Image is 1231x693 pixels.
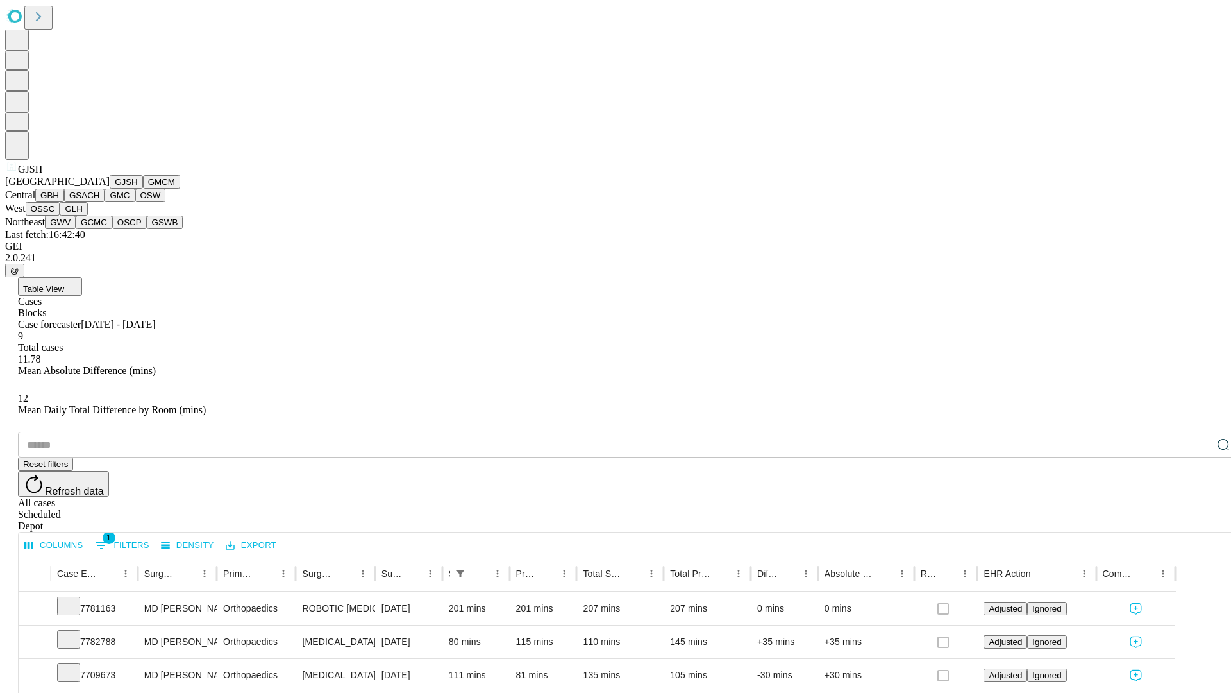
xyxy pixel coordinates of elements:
[381,569,402,579] div: Surgery Date
[18,342,63,353] span: Total cases
[451,565,469,583] div: 1 active filter
[1032,637,1061,647] span: Ignored
[1027,602,1066,615] button: Ignored
[18,319,81,330] span: Case forecaster
[64,189,105,202] button: GSACH
[18,365,156,376] span: Mean Absolute Difference (mins)
[105,189,135,202] button: GMC
[57,592,131,625] div: 7781163
[144,569,176,579] div: Surgeon Name
[893,565,911,583] button: Menu
[451,565,469,583] button: Show filters
[223,626,289,658] div: Orthopaedics
[516,659,571,692] div: 81 mins
[35,189,64,202] button: GBH
[938,565,956,583] button: Sort
[984,635,1027,649] button: Adjusted
[18,471,109,497] button: Refresh data
[1032,565,1050,583] button: Sort
[21,536,87,556] button: Select columns
[10,266,19,275] span: @
[989,637,1022,647] span: Adjusted
[92,535,153,556] button: Show filters
[875,565,893,583] button: Sort
[144,592,210,625] div: MD [PERSON_NAME] [PERSON_NAME] Md
[23,284,64,294] span: Table View
[1136,565,1154,583] button: Sort
[583,592,657,625] div: 207 mins
[670,592,744,625] div: 207 mins
[1154,565,1172,583] button: Menu
[25,631,44,654] button: Expand
[302,626,368,658] div: [MEDICAL_DATA] [MEDICAL_DATA]
[5,241,1226,252] div: GEI
[537,565,555,583] button: Sort
[302,569,334,579] div: Surgery Name
[57,659,131,692] div: 7709673
[471,565,489,583] button: Sort
[516,569,537,579] div: Predicted In Room Duration
[825,626,908,658] div: +35 mins
[99,565,117,583] button: Sort
[26,202,60,216] button: OSSC
[274,565,292,583] button: Menu
[5,203,26,214] span: West
[302,592,368,625] div: ROBOTIC [MEDICAL_DATA] KNEE TOTAL
[256,565,274,583] button: Sort
[223,592,289,625] div: Orthopaedics
[223,569,255,579] div: Primary Service
[178,565,196,583] button: Sort
[45,216,76,229] button: GWV
[5,229,85,240] span: Last fetch: 16:42:40
[956,565,974,583] button: Menu
[5,264,24,277] button: @
[825,592,908,625] div: 0 mins
[712,565,730,583] button: Sort
[57,569,97,579] div: Case Epic Id
[449,659,503,692] div: 111 mins
[489,565,507,583] button: Menu
[18,164,42,175] span: GJSH
[1075,565,1093,583] button: Menu
[1103,569,1135,579] div: Comments
[421,565,439,583] button: Menu
[45,486,104,497] span: Refresh data
[117,565,135,583] button: Menu
[1032,671,1061,680] span: Ignored
[18,354,40,364] span: 11.78
[381,592,436,625] div: [DATE]
[403,565,421,583] button: Sort
[583,626,657,658] div: 110 mins
[60,202,87,216] button: GLH
[757,659,812,692] div: -30 mins
[196,565,214,583] button: Menu
[779,565,797,583] button: Sort
[516,592,571,625] div: 201 mins
[825,659,908,692] div: +30 mins
[1027,635,1066,649] button: Ignored
[797,565,815,583] button: Menu
[921,569,937,579] div: Resolved in EHR
[624,565,642,583] button: Sort
[1032,604,1061,613] span: Ignored
[81,319,155,330] span: [DATE] - [DATE]
[5,176,110,187] span: [GEOGRAPHIC_DATA]
[18,277,82,296] button: Table View
[223,659,289,692] div: Orthopaedics
[642,565,660,583] button: Menu
[5,189,35,200] span: Central
[757,569,778,579] div: Difference
[449,592,503,625] div: 201 mins
[336,565,354,583] button: Sort
[825,569,874,579] div: Absolute Difference
[449,626,503,658] div: 80 mins
[1027,669,1066,682] button: Ignored
[984,602,1027,615] button: Adjusted
[18,458,73,471] button: Reset filters
[18,393,28,404] span: 12
[730,565,748,583] button: Menu
[5,252,1226,264] div: 2.0.241
[583,569,623,579] div: Total Scheduled Duration
[984,669,1027,682] button: Adjusted
[5,216,45,227] span: Northeast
